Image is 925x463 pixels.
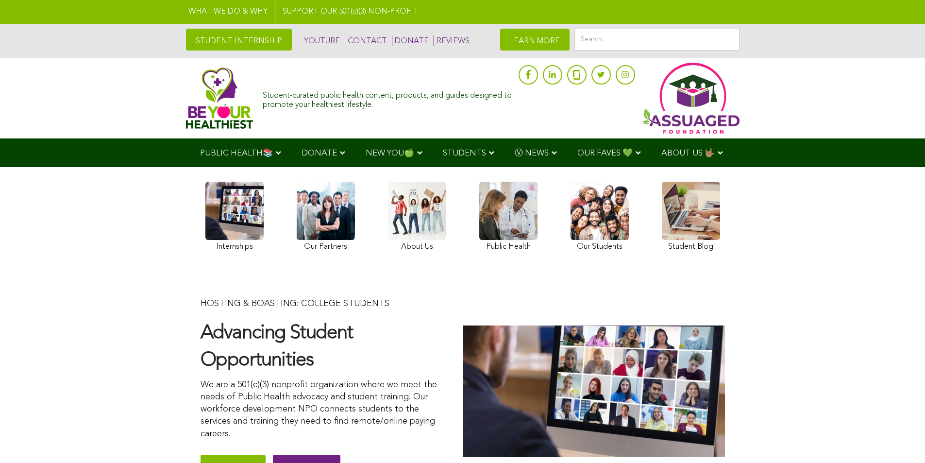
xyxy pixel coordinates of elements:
[876,416,925,463] iframe: Chat Widget
[434,35,470,46] a: REVIEWS
[201,379,443,440] p: We are a 501(c)(3) nonprofit organization where we meet the needs of Public Health advocacy and s...
[302,149,337,157] span: DONATE
[201,324,353,370] strong: Advancing Student Opportunities
[500,29,570,51] a: LEARN MORE
[642,63,740,134] img: Assuaged App
[392,35,429,46] a: DONATE
[345,35,387,46] a: CONTACT
[661,149,715,157] span: ABOUT US 🤟🏽
[463,326,725,457] img: assuaged-foundation-students-internship-501(c)(3)-non-profit-and-donor-support 9
[201,298,443,310] p: HOSTING & BOASTING: COLLEGE STUDENTS
[263,86,513,110] div: Student-curated public health content, products, and guides designed to promote your healthiest l...
[186,67,253,129] img: Assuaged
[186,138,740,167] div: Navigation Menu
[186,29,292,51] a: STUDENT INTERNSHIP
[200,149,273,157] span: PUBLIC HEALTH📚
[302,35,340,46] a: YOUTUBE
[443,149,486,157] span: STUDENTS
[515,149,549,157] span: Ⓥ NEWS
[366,149,414,157] span: NEW YOU🍏
[574,29,740,51] input: Search
[573,70,580,80] img: glassdoor
[577,149,633,157] span: OUR FAVES 💚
